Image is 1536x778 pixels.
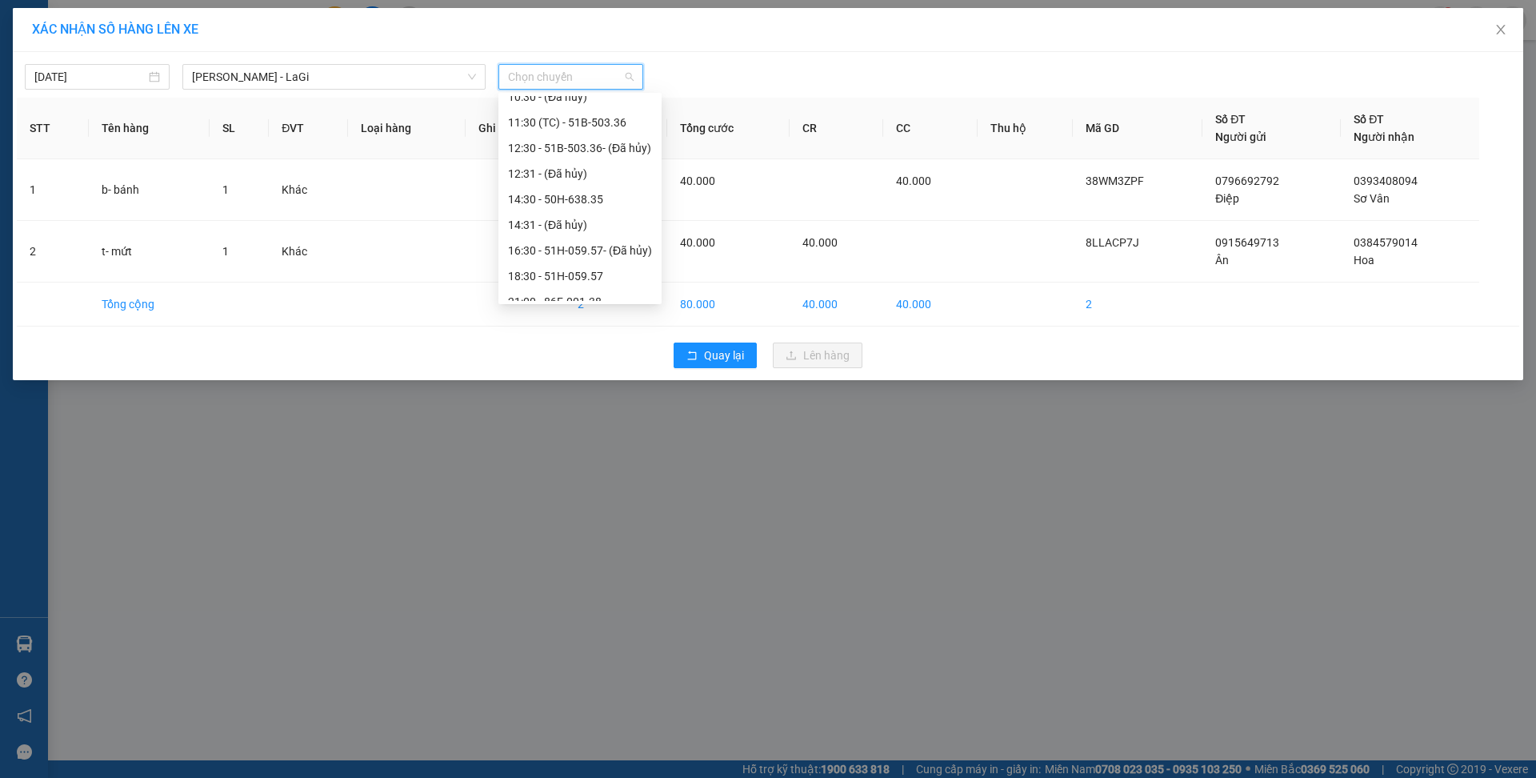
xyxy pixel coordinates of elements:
[1354,130,1414,143] span: Người nhận
[508,114,652,131] div: 11:30 (TC) - 51B-503.36
[1086,236,1139,249] span: 8LLACP7J
[508,88,652,106] div: 10:30 - (Đã hủy)
[508,65,634,89] span: Chọn chuyến
[667,283,790,327] td: 80.000
[1215,254,1229,267] span: Ân
[1073,98,1202,159] th: Mã GD
[269,98,348,159] th: ĐVT
[883,283,977,327] td: 40.000
[467,72,477,82] span: down
[790,283,883,327] td: 40.000
[978,98,1073,159] th: Thu hộ
[269,159,348,221] td: Khác
[348,98,466,159] th: Loại hàng
[686,350,698,363] span: rollback
[222,245,229,258] span: 1
[773,343,862,368] button: uploadLên hàng
[1215,192,1239,205] span: Điệp
[1354,192,1390,205] span: Sơ Vân
[508,267,652,285] div: 18:30 - 51H-059.57
[802,236,838,249] span: 40.000
[1354,174,1418,187] span: 0393408094
[17,98,89,159] th: STT
[896,174,931,187] span: 40.000
[17,221,89,283] td: 2
[1354,254,1374,267] span: Hoa
[508,165,652,182] div: 12:31 - (Đã hủy)
[222,183,229,196] span: 1
[1215,236,1279,249] span: 0915649713
[1215,130,1266,143] span: Người gửi
[1215,113,1246,126] span: Số ĐT
[508,190,652,208] div: 14:30 - 50H-638.35
[1215,174,1279,187] span: 0796692792
[680,174,715,187] span: 40.000
[704,347,744,364] span: Quay lại
[680,236,715,249] span: 40.000
[210,98,269,159] th: SL
[674,343,757,368] button: rollbackQuay lại
[1073,283,1202,327] td: 2
[89,98,210,159] th: Tên hàng
[17,159,89,221] td: 1
[667,98,790,159] th: Tổng cước
[1354,113,1384,126] span: Số ĐT
[32,22,198,37] span: XÁC NHẬN SỐ HÀNG LÊN XE
[790,98,883,159] th: CR
[1494,23,1507,36] span: close
[565,283,667,327] td: 2
[89,283,210,327] td: Tổng cộng
[466,98,565,159] th: Ghi chú
[89,159,210,221] td: b- bánh
[34,68,146,86] input: 14/09/2025
[508,242,652,259] div: 16:30 - 51H-059.57 - (Đã hủy)
[269,221,348,283] td: Khác
[508,216,652,234] div: 14:31 - (Đã hủy)
[883,98,977,159] th: CC
[508,139,652,157] div: 12:30 - 51B-503.36 - (Đã hủy)
[1086,174,1144,187] span: 38WM3ZPF
[89,221,210,283] td: t- mứt
[1354,236,1418,249] span: 0384579014
[1478,8,1523,53] button: Close
[192,65,476,89] span: Hồ Chí Minh - LaGi
[508,293,652,311] div: 21:00 - 86F-001.38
